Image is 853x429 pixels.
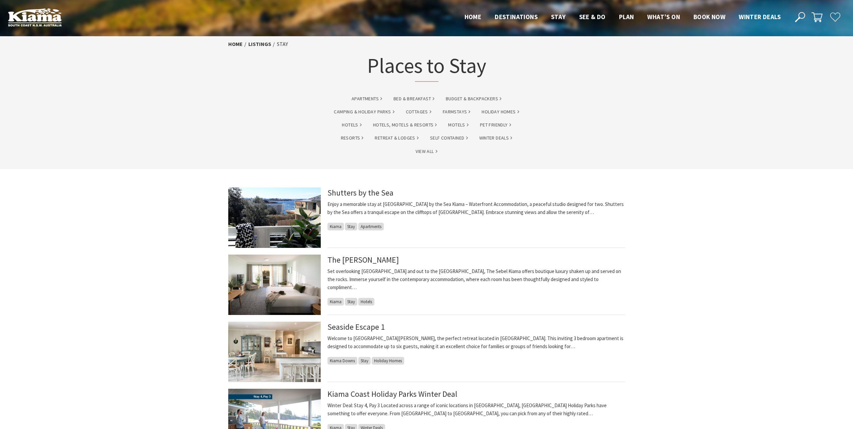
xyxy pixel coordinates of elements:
[375,134,418,142] a: Retreat & Lodges
[647,13,680,21] span: What’s On
[345,223,357,230] span: Stay
[228,255,321,315] img: Deluxe Balcony Room
[480,121,511,129] a: Pet Friendly
[327,401,625,418] p: Winter Deal: Stay 4, Pay 3 Located across a range of iconic locations in [GEOGRAPHIC_DATA], [GEOG...
[367,52,486,82] h1: Places to Stay
[495,13,538,21] span: Destinations
[739,13,781,21] span: Winter Deals
[406,108,431,116] a: Cottages
[352,95,382,103] a: Apartments
[8,8,62,26] img: Kiama Logo
[393,95,434,103] a: Bed & Breakfast
[327,255,399,265] a: The [PERSON_NAME]
[430,134,468,142] a: Self Contained
[448,121,468,129] a: Motels
[327,200,625,216] p: Enjoy a memorable stay at [GEOGRAPHIC_DATA] by the Sea Kiama – Waterfront Accommodation, a peacef...
[327,298,344,306] span: Kiama
[228,187,321,248] img: Sparkling sea views from the deck to the light house at Shutters by the Sea
[443,108,471,116] a: Farmstays
[342,121,361,129] a: Hotels
[551,13,566,21] span: Stay
[277,40,288,49] li: Stay
[373,121,437,129] a: Hotels, Motels & Resorts
[341,134,364,142] a: Resorts
[358,298,374,306] span: Hotels
[327,389,457,399] a: Kiama Coast Holiday Parks Winter Deal
[327,187,393,198] a: Shutters by the Sea
[248,41,271,48] a: listings
[327,334,625,351] p: Welcome to [GEOGRAPHIC_DATA][PERSON_NAME], the perfect retreat located in [GEOGRAPHIC_DATA]. This...
[327,267,625,291] p: Set overlooking [GEOGRAPHIC_DATA] and out to the [GEOGRAPHIC_DATA], The Sebel Kiama offers boutiq...
[479,134,512,142] a: Winter Deals
[619,13,634,21] span: Plan
[345,298,357,306] span: Stay
[465,13,482,21] span: Home
[327,223,344,230] span: Kiama
[228,41,243,48] a: Home
[372,357,404,365] span: Holiday Homes
[327,357,357,365] span: Kiama Downs
[446,95,501,103] a: Budget & backpackers
[358,357,371,365] span: Stay
[693,13,725,21] span: Book now
[416,148,437,155] a: View All
[358,223,384,230] span: Apartments
[482,108,519,116] a: Holiday Homes
[327,322,385,332] a: Seaside Escape 1
[458,12,787,23] nav: Main Menu
[334,108,394,116] a: Camping & Holiday Parks
[579,13,606,21] span: See & Do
